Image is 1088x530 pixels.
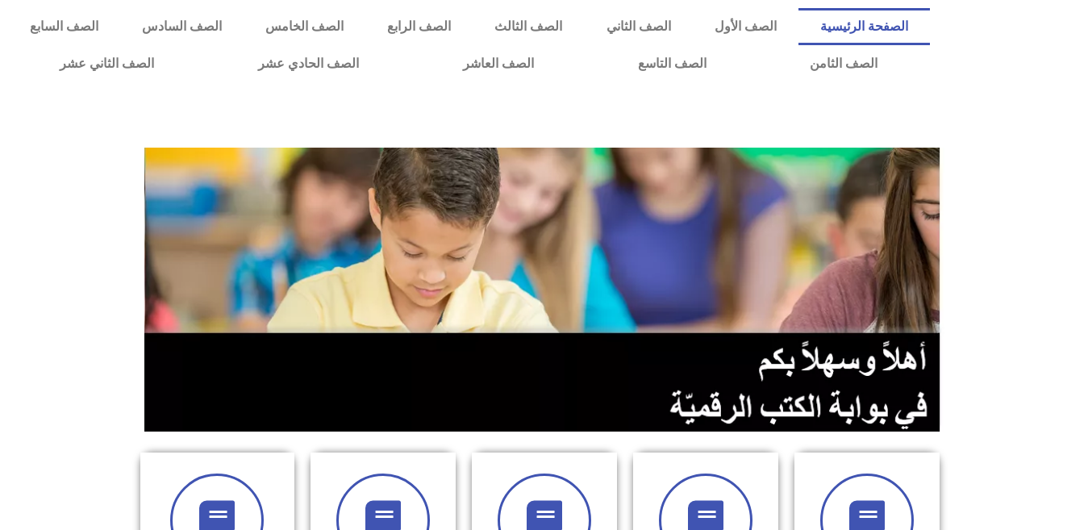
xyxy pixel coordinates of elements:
[120,8,244,45] a: الصف السادس
[206,45,411,82] a: الصف الحادي عشر
[585,8,693,45] a: الصف الثاني
[758,45,930,82] a: الصف الثامن
[473,8,584,45] a: الصف الثالث
[365,8,473,45] a: الصف الرابع
[244,8,365,45] a: الصف الخامس
[693,8,798,45] a: الصف الأول
[586,45,758,82] a: الصف التاسع
[8,8,120,45] a: الصف السابع
[411,45,586,82] a: الصف العاشر
[8,45,206,82] a: الصف الثاني عشر
[798,8,930,45] a: الصفحة الرئيسية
